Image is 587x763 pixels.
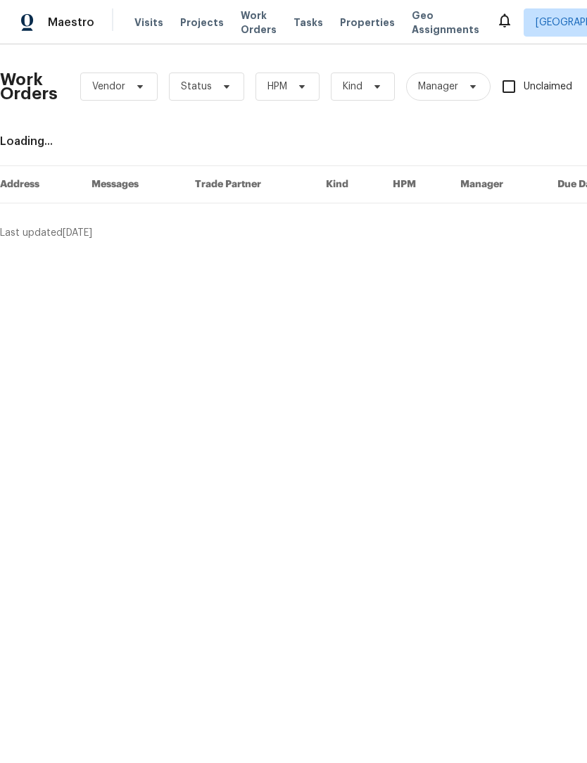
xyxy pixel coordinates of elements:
span: Kind [343,80,362,94]
span: Unclaimed [524,80,572,94]
span: Visits [134,15,163,30]
span: Status [181,80,212,94]
span: Properties [340,15,395,30]
span: Work Orders [241,8,277,37]
span: Maestro [48,15,94,30]
span: [DATE] [63,228,92,238]
th: Kind [315,166,381,203]
th: Trade Partner [184,166,315,203]
span: Tasks [293,18,323,27]
span: Vendor [92,80,125,94]
th: HPM [381,166,449,203]
span: Manager [418,80,458,94]
span: HPM [267,80,287,94]
th: Manager [449,166,546,203]
th: Messages [80,166,184,203]
span: Geo Assignments [412,8,479,37]
span: Projects [180,15,224,30]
